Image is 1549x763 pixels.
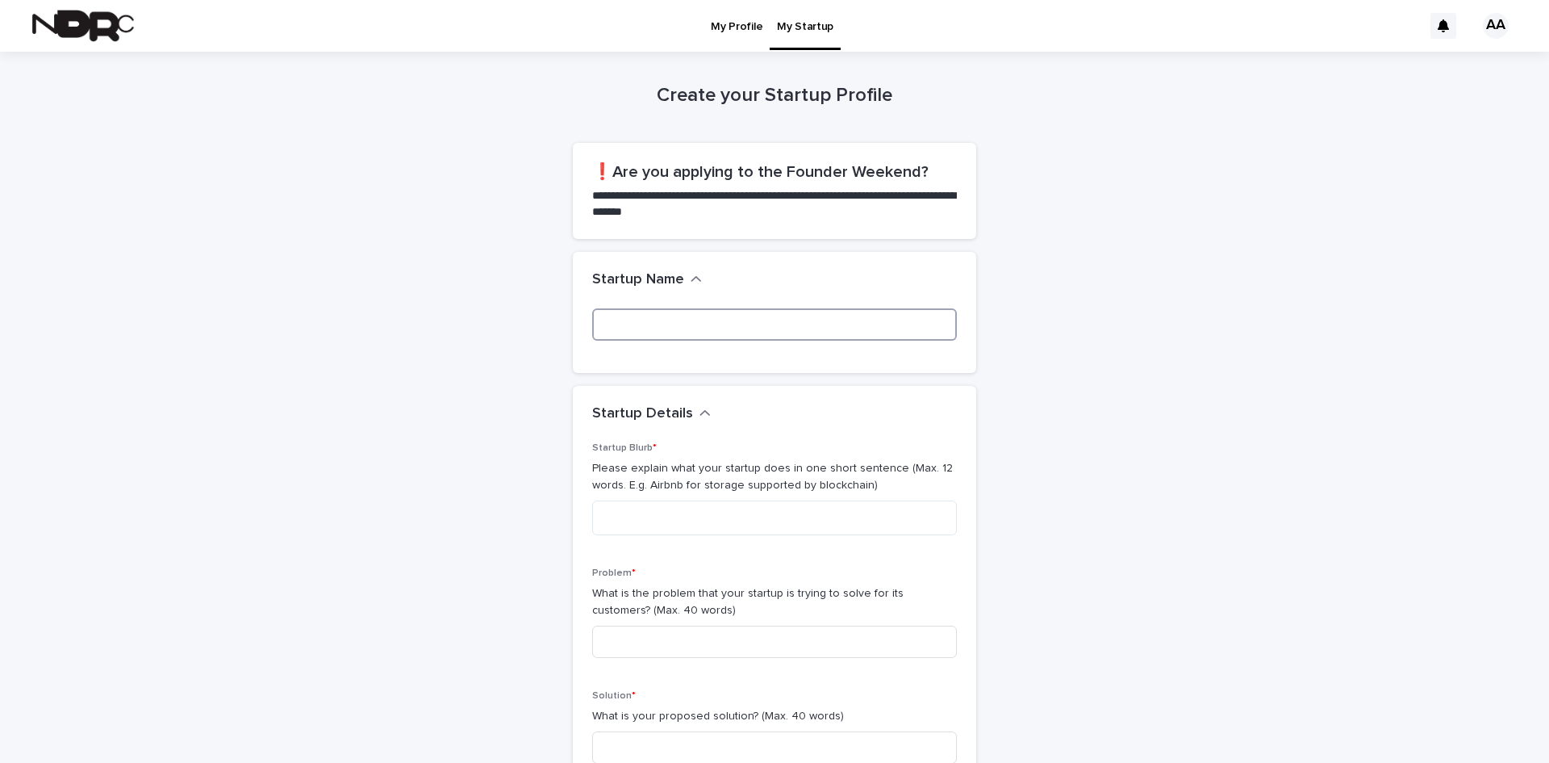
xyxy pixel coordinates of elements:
[592,691,636,701] span: Solution
[592,405,693,423] h2: Startup Details
[573,84,976,107] h1: Create your Startup Profile
[592,585,957,619] p: What is the problem that your startup is trying to solve for its customers? (Max. 40 words)
[592,708,957,725] p: What is your proposed solution? (Max. 40 words)
[592,405,711,423] button: Startup Details
[592,443,657,453] span: Startup Blurb
[1483,13,1509,39] div: AA
[592,460,957,494] p: Please explain what your startup does in one short sentence (Max. 12 words. E.g. Airbnb for stora...
[592,271,684,289] h2: Startup Name
[592,568,636,578] span: Problem
[592,162,957,182] h2: ❗Are you applying to the Founder Weekend?
[592,271,702,289] button: Startup Name
[32,10,134,42] img: fPh53EbzTSOZ76wyQ5GQ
